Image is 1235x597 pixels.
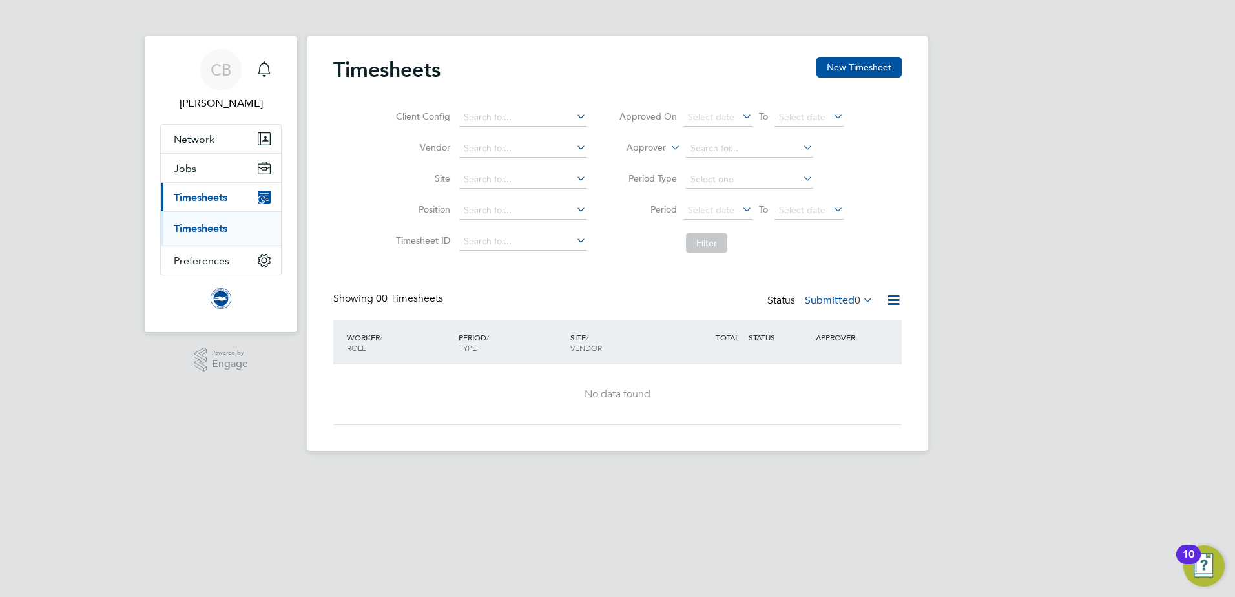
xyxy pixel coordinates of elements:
span: Network [174,133,214,145]
div: Status [767,292,876,310]
label: Period Type [619,173,677,184]
span: / [586,332,588,342]
span: 0 [855,294,860,307]
span: / [380,332,382,342]
nav: Main navigation [145,36,297,332]
label: Site [392,173,450,184]
span: To [755,201,772,218]
h2: Timesheets [333,57,441,83]
span: To [755,108,772,125]
label: Timesheet ID [392,235,450,246]
span: Jobs [174,162,196,174]
span: VENDOR [570,342,602,353]
label: Approver [608,141,666,154]
div: 10 [1183,554,1194,571]
span: Timesheets [174,191,227,204]
div: WORKER [344,326,455,359]
span: Select date [688,204,734,216]
div: No data found [346,388,889,401]
div: PERIOD [455,326,567,359]
button: Timesheets [161,183,281,211]
label: Period [619,204,677,215]
span: Select date [779,111,825,123]
div: APPROVER [813,326,880,349]
div: STATUS [745,326,813,349]
img: brightonandhovealbion-logo-retina.png [211,288,231,309]
input: Search for... [459,233,586,251]
label: Position [392,204,450,215]
div: SITE [567,326,679,359]
input: Search for... [459,171,586,189]
span: Engage [212,359,248,370]
input: Search for... [459,109,586,127]
span: / [486,332,489,342]
a: Go to home page [160,288,282,309]
span: ROLE [347,342,366,353]
input: Search for... [459,140,586,158]
a: Powered byEngage [194,348,249,372]
input: Select one [686,171,813,189]
button: Preferences [161,246,281,275]
span: CB [211,61,231,78]
label: Approved On [619,110,677,122]
label: Vendor [392,141,450,153]
input: Search for... [686,140,813,158]
span: Powered by [212,348,248,359]
div: Timesheets [161,211,281,246]
span: TOTAL [716,332,739,342]
label: Submitted [805,294,873,307]
div: Showing [333,292,446,306]
button: New Timesheet [816,57,902,78]
span: Calvin Buckland [160,96,282,111]
span: Select date [779,204,825,216]
span: TYPE [459,342,477,353]
button: Network [161,125,281,153]
button: Filter [686,233,727,253]
span: Select date [688,111,734,123]
span: 00 Timesheets [376,292,443,305]
input: Search for... [459,202,586,220]
a: CB[PERSON_NAME] [160,49,282,111]
span: Preferences [174,255,229,267]
label: Client Config [392,110,450,122]
button: Jobs [161,154,281,182]
a: Timesheets [174,222,227,235]
button: Open Resource Center, 10 new notifications [1183,545,1225,587]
